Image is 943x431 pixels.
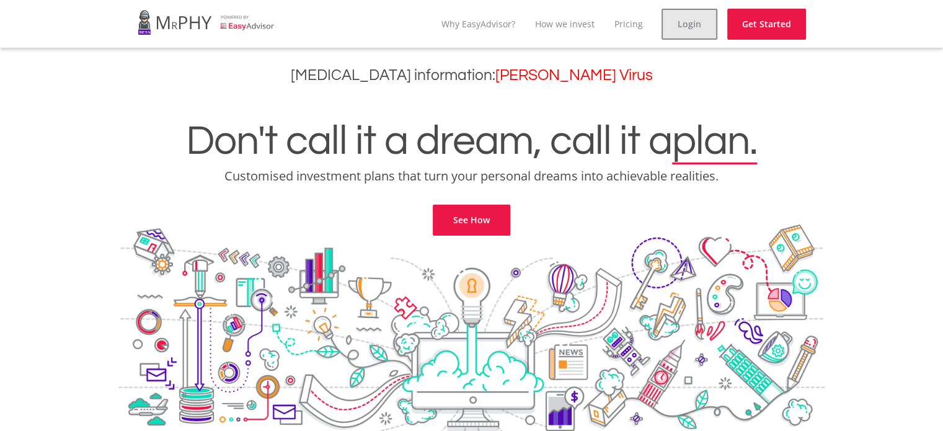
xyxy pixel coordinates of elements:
[662,9,717,40] a: Login
[495,68,653,83] a: [PERSON_NAME] Virus
[441,18,515,30] a: Why EasyAdvisor?
[9,120,934,162] h1: Don't call it a dream, call it a
[433,205,510,236] a: See How
[9,167,934,185] p: Customised investment plans that turn your personal dreams into achievable realities.
[9,66,934,84] h3: [MEDICAL_DATA] information:
[614,18,643,30] a: Pricing
[535,18,595,30] a: How we invest
[672,120,757,162] span: plan.
[727,9,806,40] a: Get Started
